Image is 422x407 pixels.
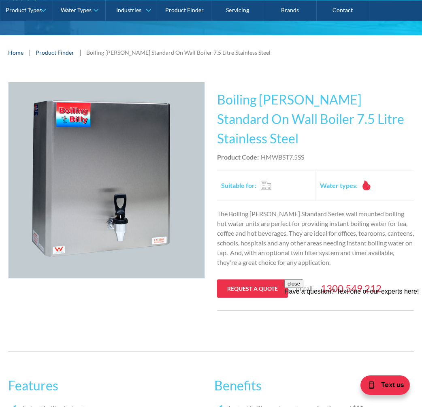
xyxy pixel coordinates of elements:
div: | [28,47,32,57]
img: Boiling Billy Standard On Wall Boiler 7.5 Litre Stainless Steel [9,82,205,278]
div: Industries [116,6,141,13]
div: Product Types [6,6,42,13]
div: | [78,47,82,57]
div: Water Types [61,6,92,13]
h2: Suitable for: [221,181,256,190]
iframe: podium webchat widget bubble [341,367,422,407]
a: Request a quote [217,279,288,298]
h2: Features [8,376,208,395]
div: Boiling [PERSON_NAME] Standard On Wall Boiler 7.5 Litre Stainless Steel [86,48,271,57]
p: The Boiling [PERSON_NAME] Standard Series wall mounted boiling hot water units are perfect for pr... [217,209,414,267]
a: Home [8,48,23,57]
iframe: podium webchat widget prompt [284,279,422,377]
div: HMWBST7.5SS [261,152,304,162]
a: Product Finder [36,48,74,57]
a: open lightbox [8,82,205,279]
h1: Boiling [PERSON_NAME] Standard On Wall Boiler 7.5 Litre Stainless Steel [217,90,414,148]
h2: Water types: [320,181,358,190]
strong: Product Code: [217,153,259,161]
h2: Benefits [214,376,414,395]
